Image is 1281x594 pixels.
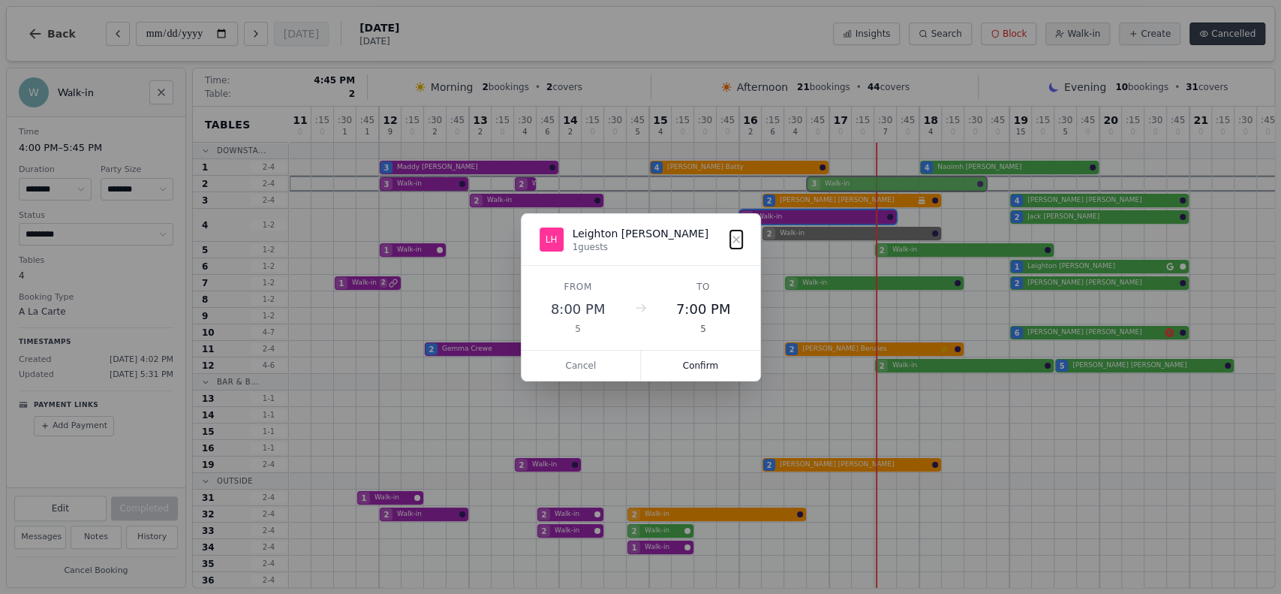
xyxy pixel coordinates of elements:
[665,281,742,293] div: To
[573,241,709,253] div: 1 guests
[573,226,709,241] div: Leighton [PERSON_NAME]
[665,323,742,335] div: 5
[522,351,642,381] button: Cancel
[540,323,617,335] div: 5
[540,228,564,252] div: LH
[540,299,617,320] div: 8:00 PM
[665,299,742,320] div: 7:00 PM
[540,281,617,293] div: From
[641,351,760,381] button: Confirm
